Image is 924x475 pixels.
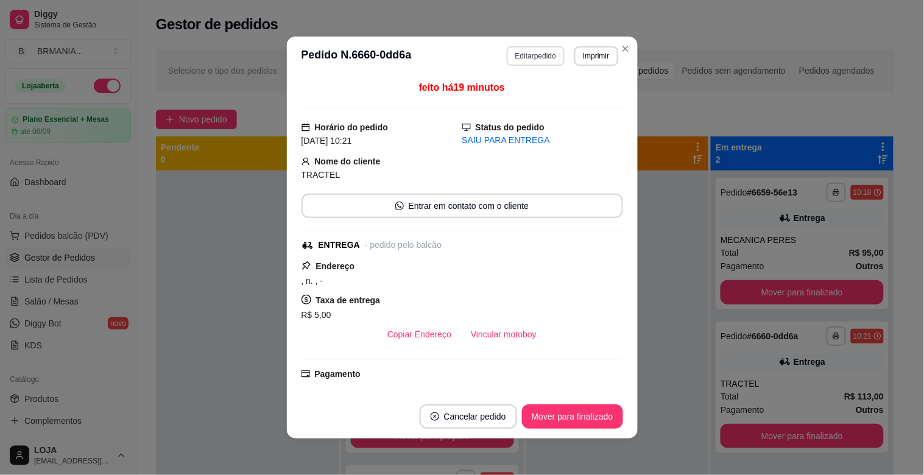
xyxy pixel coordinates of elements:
[302,136,352,146] span: [DATE] 10:21
[302,123,310,132] span: calendar
[316,295,381,305] strong: Taxa de entrega
[616,39,635,58] button: Close
[315,157,381,166] strong: Nome do cliente
[302,261,311,270] span: pushpin
[462,134,623,147] div: SAIU PARA ENTREGA
[431,412,439,421] span: close-circle
[302,295,311,304] span: dollar
[420,404,517,429] button: close-circleCancelar pedido
[507,46,565,66] button: Editarpedido
[302,46,412,66] h3: Pedido N. 6660-0dd6a
[315,369,361,379] strong: Pagamento
[319,239,360,252] div: ENTREGA
[365,239,442,252] div: - pedido pelo balcão
[302,370,310,378] span: credit-card
[316,261,355,271] strong: Endereço
[461,322,546,347] button: Vincular motoboy
[315,122,389,132] strong: Horário do pedido
[302,170,340,180] span: TRACTEL
[462,123,471,132] span: desktop
[476,122,545,132] strong: Status do pedido
[378,322,461,347] button: Copiar Endereço
[419,82,505,93] span: feito há 19 minutos
[302,276,323,286] span: , n. , -
[302,157,310,166] span: user
[395,202,404,210] span: whats-app
[302,310,331,320] span: R$ 5,00
[302,194,623,218] button: whats-appEntrar em contato com o cliente
[574,46,618,66] button: Imprimir
[522,404,623,429] button: Mover para finalizado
